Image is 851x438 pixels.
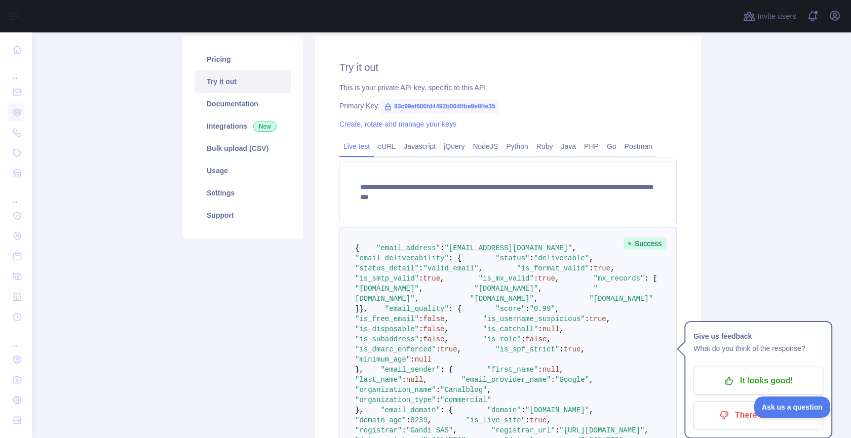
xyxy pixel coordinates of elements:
a: Javascript [400,138,440,154]
span: "commercial" [440,396,491,404]
span: true [423,274,440,283]
span: ] [355,305,359,313]
span: : [538,366,542,374]
span: , [589,254,593,262]
span: "is_disposable" [355,325,419,333]
span: "is_mx_valid" [479,274,534,283]
span: "minimum_age" [355,355,410,364]
span: : [402,376,406,384]
span: : [406,416,410,424]
span: : [419,274,423,283]
a: jQuery [440,138,469,154]
span: "[DOMAIN_NAME]" [355,285,419,293]
span: "domain_age" [355,416,406,424]
span: true [589,315,606,323]
span: "is_username_suspicious" [483,315,585,323]
span: true [440,345,457,353]
span: "is_format_valid" [517,264,589,272]
span: "Gandi SAS" [406,426,453,434]
span: : [410,355,414,364]
span: "is_subaddress" [355,335,419,343]
span: "email_quality" [385,305,449,313]
span: null [406,376,423,384]
span: , [559,366,563,374]
span: "registrar_url" [491,426,555,434]
span: }, [359,305,368,313]
span: , [444,315,448,323]
iframe: Toggle Customer Support [754,396,831,418]
h1: Give us feedback [693,330,823,342]
span: false [423,325,444,333]
span: "is_free_email" [355,315,419,323]
span: 8239 [410,416,428,424]
a: Integrations New [195,115,291,137]
span: , [440,274,444,283]
span: : [436,396,440,404]
span: null [543,325,560,333]
span: "is_smtp_valid" [355,274,419,283]
span: , [610,264,614,272]
div: This is your private API key, specific to this API. [339,83,677,93]
a: Python [502,138,532,154]
span: , [415,295,419,303]
p: What do you think of the response? [693,342,823,354]
h2: Try it out [339,60,677,74]
span: : [585,315,589,323]
a: Java [557,138,581,154]
span: true [538,274,555,283]
a: Try it out [195,70,291,93]
span: true [530,416,547,424]
span: }, [355,406,364,414]
a: Live test [339,138,374,154]
a: cURL [374,138,400,154]
span: "[DOMAIN_NAME]" [470,295,534,303]
span: : [589,264,593,272]
div: ... [8,328,24,348]
span: "is_catchall" [483,325,538,333]
span: , [559,325,563,333]
span: , [547,335,551,343]
span: "email_domain" [380,406,440,414]
span: false [423,315,444,323]
span: : [521,406,525,414]
span: , [444,335,448,343]
span: : { [440,406,453,414]
a: Bulk upload (CSV) [195,137,291,160]
span: false [423,335,444,343]
span: : [419,315,423,323]
span: , [589,376,593,384]
span: null [415,355,432,364]
span: "email_address" [376,244,440,252]
a: Postman [621,138,656,154]
span: : [440,244,444,252]
span: "[DOMAIN_NAME]" [525,406,589,414]
span: , [479,264,483,272]
span: "deliverable" [534,254,589,262]
span: , [457,345,461,353]
span: : [525,416,529,424]
span: "Canalblog" [440,386,487,394]
a: Go [603,138,621,154]
span: : [534,274,538,283]
span: : [419,335,423,343]
span: , [423,376,427,384]
span: "score" [495,305,525,313]
span: : [551,376,555,384]
div: ... [8,184,24,205]
span: "mx_records" [594,274,645,283]
span: null [543,366,560,374]
a: Settings [195,182,291,204]
span: "Google" [555,376,589,384]
a: Create, rotate and manage your keys [339,120,456,128]
span: "email_deliverability" [355,254,449,262]
span: : [436,386,440,394]
span: : [402,426,406,434]
span: { [355,244,359,252]
span: "registrar" [355,426,402,434]
span: "first_name" [487,366,538,374]
span: Invite users [757,11,796,22]
span: true [564,345,581,353]
span: "valid_email" [423,264,478,272]
span: "[DOMAIN_NAME]" [589,295,653,303]
span: : [419,325,423,333]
